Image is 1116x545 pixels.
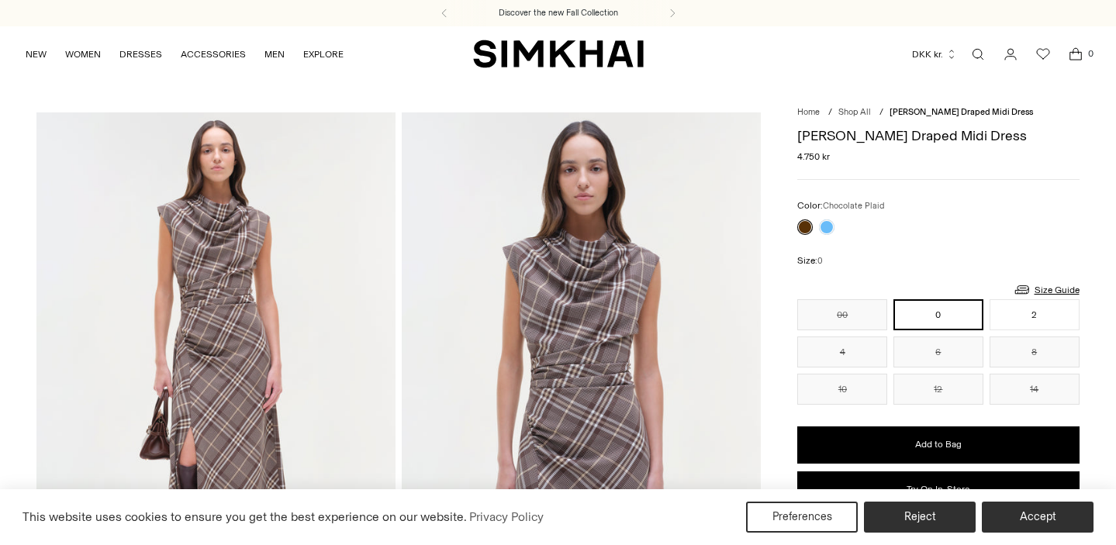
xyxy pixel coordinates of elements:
[797,299,887,330] button: 00
[1028,39,1059,70] a: Wishlist
[303,37,344,71] a: EXPLORE
[797,129,1079,143] h1: [PERSON_NAME] Draped Midi Dress
[893,336,983,367] button: 6
[890,107,1033,117] span: [PERSON_NAME] Draped Midi Dress
[828,106,832,119] div: /
[1060,39,1091,70] a: Open cart modal
[797,374,887,405] button: 10
[746,502,858,533] button: Preferences
[264,37,285,71] a: MEN
[995,39,1026,70] a: Go to the account page
[797,426,1079,464] button: Add to Bag
[65,37,101,71] a: WOMEN
[990,336,1080,367] button: 8
[499,7,618,19] a: Discover the new Fall Collection
[915,438,962,451] span: Add to Bag
[982,502,1094,533] button: Accept
[893,299,983,330] button: 0
[838,107,871,117] a: Shop All
[797,106,1079,119] nav: breadcrumbs
[990,374,1080,405] button: 14
[26,37,47,71] a: NEW
[823,201,884,211] span: Chocolate Plaid
[797,107,820,117] a: Home
[473,39,644,69] a: SIMKHAI
[912,37,957,71] button: DKK kr.
[817,256,823,266] span: 0
[181,37,246,71] a: ACCESSORIES
[797,254,823,268] label: Size:
[893,374,983,405] button: 12
[864,502,976,533] button: Reject
[797,336,887,367] button: 4
[1083,47,1097,60] span: 0
[797,198,884,213] label: Color:
[119,37,162,71] a: DRESSES
[22,509,467,524] span: This website uses cookies to ensure you get the best experience on our website.
[797,471,1079,509] button: Try On In-Store
[467,505,546,529] a: Privacy Policy (opens in a new tab)
[1013,280,1080,299] a: Size Guide
[879,106,883,119] div: /
[797,150,830,164] span: 4.750 kr
[962,39,993,70] a: Open search modal
[990,299,1080,330] button: 2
